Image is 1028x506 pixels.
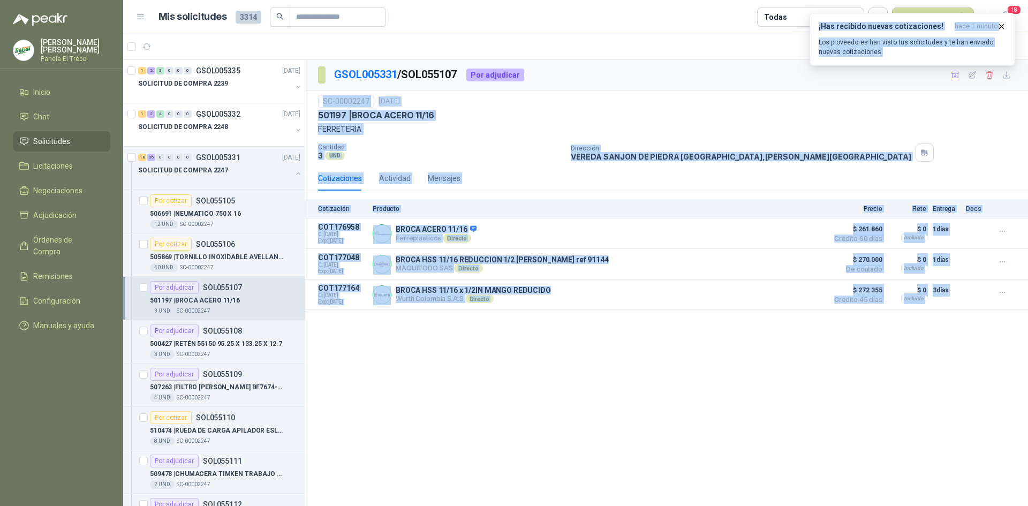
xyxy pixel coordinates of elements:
p: Producto [373,205,822,213]
div: Cotizaciones [318,172,362,184]
div: Directo [454,264,482,273]
p: 3 [318,151,323,160]
div: Por cotizar [150,194,192,207]
div: Incluido [901,294,926,303]
p: SOL055109 [203,371,242,378]
a: Manuales y ayuda [13,315,110,336]
p: VEREDA SANJON DE PIEDRA [GEOGRAPHIC_DATA] , [PERSON_NAME][GEOGRAPHIC_DATA] [571,152,911,161]
span: Crédito 60 días [829,236,882,242]
p: Los proveedores han visto tus solicitudes y te han enviado nuevas cotizaciones. [819,37,1006,57]
p: [DATE] [282,153,300,163]
p: SC-00002247 [177,350,210,359]
span: C: [DATE] [318,262,366,268]
div: 0 [156,154,164,161]
p: SC-00002247 [177,394,210,402]
p: SOLICITUD DE COMPRA 2248 [138,122,228,132]
p: 1 días [933,223,959,236]
span: Crédito 45 días [829,297,882,303]
p: 500427 | RETÉN 55150 95.25 X 133.25 X 12.7 [150,339,282,349]
div: Mensajes [428,172,460,184]
p: BROCA HSS 11/16 REDUCCION 1/2 [PERSON_NAME] ref 91144 [396,255,609,264]
p: 1 días [933,253,959,266]
div: 0 [184,154,192,161]
p: 507263 | FILTRO [PERSON_NAME] BF7674-D COMBUSTIB ALZ01 [150,382,283,392]
p: COT176958 [318,223,366,231]
span: Exp: [DATE] [318,268,366,275]
a: Remisiones [13,266,110,286]
span: $ 261.860 [829,223,882,236]
span: 3314 [236,11,261,24]
p: Cantidad [318,144,562,151]
div: 2 [147,110,155,118]
p: / SOL055107 [334,66,458,83]
a: Configuración [13,291,110,311]
a: 18 36 0 0 0 0 GSOL005331[DATE] SOLICITUD DE COMPRA 2247 [138,151,303,185]
p: FERRETERIA [318,123,1015,135]
span: Configuración [33,295,80,307]
p: SOLICITUD DE COMPRA 2239 [138,79,228,89]
span: 18 [1007,5,1022,15]
span: Adjudicación [33,209,77,221]
span: Exp: [DATE] [318,299,366,305]
p: GSOL005331 [196,154,240,161]
button: Nueva solicitud [892,7,974,27]
p: 501197 | BROCA ACERO 11/16 [150,296,240,306]
a: 1 2 4 0 0 0 GSOL005332[DATE] SOLICITUD DE COMPRA 2248 [138,108,303,142]
p: SOLICITUD DE COMPRA 2247 [138,165,228,176]
span: Chat [33,111,49,123]
button: 18 [996,7,1015,27]
span: Solicitudes [33,135,70,147]
button: ¡Has recibido nuevas cotizaciones!hace 1 minuto Los proveedores han visto tus solicitudes y te ha... [810,13,1015,66]
p: Flete [889,205,926,213]
div: 0 [175,67,183,74]
p: [DATE] [282,109,300,119]
p: 501197 | BROCA ACERO 11/16 [318,110,434,121]
span: De contado [829,266,882,273]
span: Remisiones [33,270,73,282]
div: Todas [764,11,787,23]
p: Ferreplasticos [396,234,477,243]
div: Directo [443,234,471,243]
div: 1 [138,67,146,74]
p: 506691 | NEUMATICO 750 X 16 [150,209,241,219]
h3: ¡Has recibido nuevas cotizaciones! [819,22,950,31]
p: GSOL005335 [196,67,240,74]
p: BROCA HSS 11/16 x 1/2IN MANGO REDUCIDO [396,286,551,294]
div: 0 [165,110,173,118]
p: SOL055108 [203,327,242,335]
span: Negociaciones [33,185,82,197]
div: Por cotizar [150,238,192,251]
p: Cotización [318,205,366,213]
div: 0 [165,154,173,161]
div: Por adjudicar [150,368,199,381]
div: Incluido [901,264,926,273]
p: BROCA ACERO 11/16 [396,225,477,235]
p: SC-00002247 [180,263,214,272]
img: Logo peakr [13,13,67,26]
a: Por cotizarSOL055105506691 |NEUMATICO 750 X 1612 UNDSC-00002247 [123,190,305,233]
p: Wurth Colombia S.A.S [396,294,551,303]
p: SC-00002247 [177,307,210,315]
div: Por adjudicar [150,455,199,467]
p: [DATE] [282,66,300,76]
p: SOL055106 [196,240,235,248]
p: GSOL005332 [196,110,240,118]
a: 1 2 3 0 0 0 GSOL005335[DATE] SOLICITUD DE COMPRA 2239 [138,64,303,99]
a: Por adjudicarSOL055108500427 |RETÉN 55150 95.25 X 133.25 X 12.73 UNDSC-00002247 [123,320,305,364]
div: Actividad [379,172,411,184]
span: C: [DATE] [318,292,366,299]
div: 0 [184,67,192,74]
p: Panela El Trébol [41,56,110,62]
p: 505869 | TORNILLO INOXIDABLE AVELLANADO 4MMx16M [150,252,283,262]
div: 3 UND [150,307,175,315]
p: COT177164 [318,284,366,292]
a: Inicio [13,82,110,102]
div: 3 UND [150,350,175,359]
div: 0 [165,67,173,74]
p: Entrega [933,205,959,213]
p: 509478 | CHUMACERA TIMKEN TRABAJO PESADO 2"7/16 4 HUECOS [150,469,283,479]
div: 18 [138,154,146,161]
p: Precio [829,205,882,213]
div: Por adjudicar [466,69,524,81]
a: Negociaciones [13,180,110,201]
